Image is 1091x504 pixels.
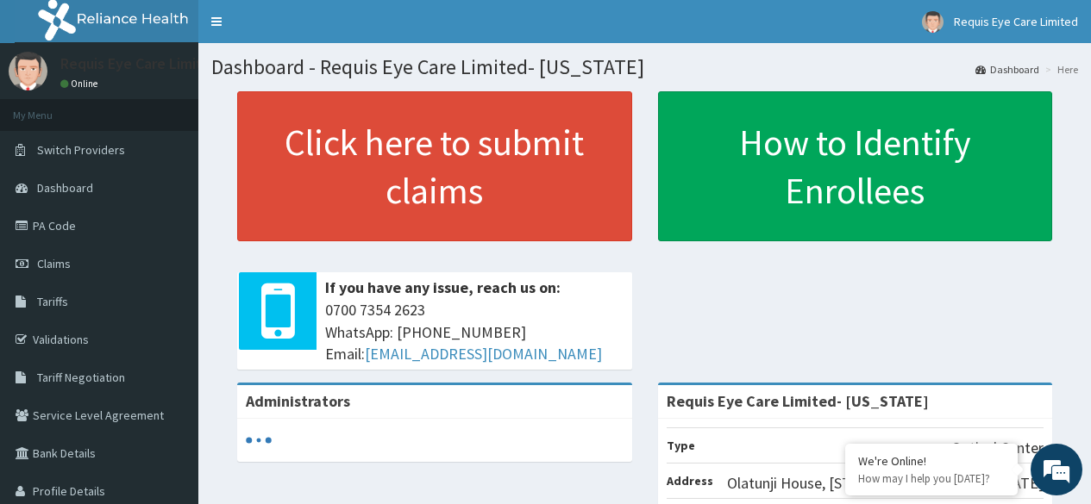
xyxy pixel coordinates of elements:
[37,180,93,196] span: Dashboard
[727,472,1044,495] p: Olatunji House, [STREET_ADDRESS][US_STATE]
[1041,62,1078,77] li: Here
[37,370,125,385] span: Tariff Negotiation
[9,52,47,90] img: User Image
[246,427,272,453] svg: audio-loading
[60,56,220,72] p: Requis Eye Care Limited
[858,471,1005,486] p: How may I help you today?
[667,391,929,411] strong: Requis Eye Care Limited- [US_STATE]
[667,473,713,488] b: Address
[667,438,695,453] b: Type
[922,11,944,33] img: User Image
[951,437,1044,459] p: Optical Center
[858,453,1005,469] div: We're Online!
[237,91,632,241] a: Click here to submit claims
[37,142,125,158] span: Switch Providers
[37,294,68,309] span: Tariffs
[975,62,1039,77] a: Dashboard
[365,344,602,364] a: [EMAIL_ADDRESS][DOMAIN_NAME]
[60,78,102,90] a: Online
[954,14,1078,29] span: Requis Eye Care Limited
[325,277,561,297] b: If you have any issue, reach us on:
[211,56,1078,78] h1: Dashboard - Requis Eye Care Limited- [US_STATE]
[246,391,350,411] b: Administrators
[658,91,1053,241] a: How to Identify Enrollees
[325,299,624,365] span: 0700 7354 2623 WhatsApp: [PHONE_NUMBER] Email:
[37,256,71,271] span: Claims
